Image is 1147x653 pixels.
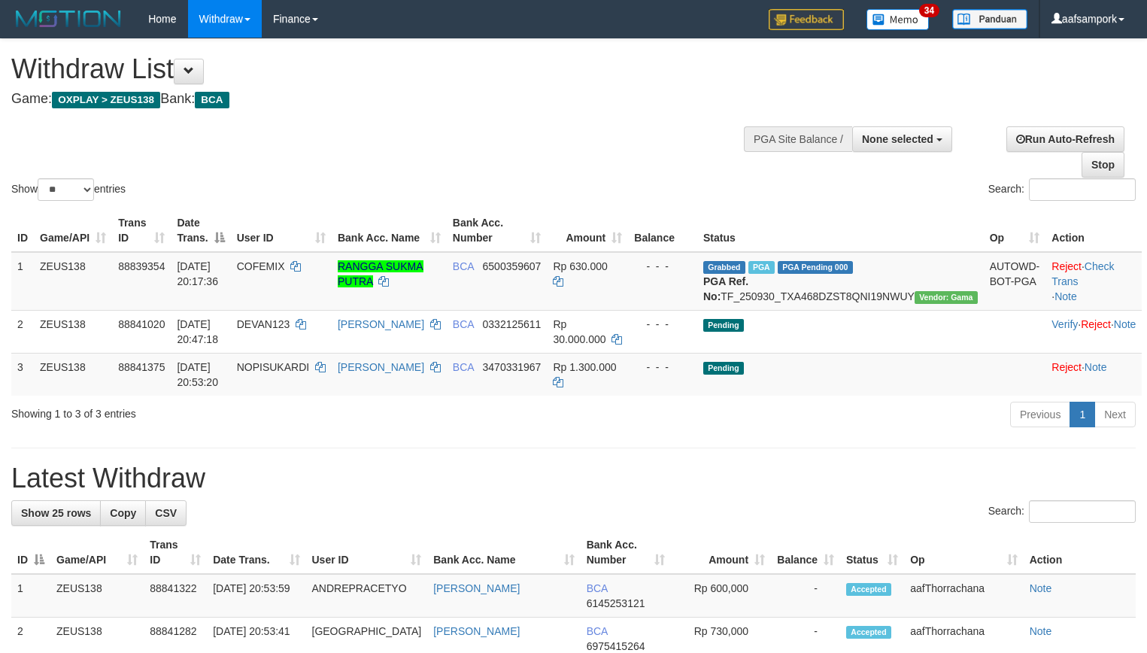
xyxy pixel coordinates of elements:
[1051,361,1082,373] a: Reject
[904,531,1023,574] th: Op: activate to sort column ascending
[748,261,775,274] span: Marked by aafsolysreylen
[52,92,160,108] span: OXPLAY > ZEUS138
[697,252,984,311] td: TF_250930_TXA468DZST8QNI19NWUY
[11,252,34,311] td: 1
[1082,152,1124,178] a: Stop
[703,261,745,274] span: Grabbed
[195,92,229,108] span: BCA
[11,92,750,107] h4: Game: Bank:
[145,500,187,526] a: CSV
[1045,310,1142,353] td: · ·
[11,8,126,30] img: MOTION_logo.png
[553,318,605,345] span: Rp 30.000.000
[846,626,891,639] span: Accepted
[769,9,844,30] img: Feedback.jpg
[984,252,1046,311] td: AUTOWD-BOT-PGA
[11,500,101,526] a: Show 25 rows
[483,260,542,272] span: Copy 6500359607 to clipboard
[1081,318,1111,330] a: Reject
[447,209,548,252] th: Bank Acc. Number: activate to sort column ascending
[703,319,744,332] span: Pending
[483,361,542,373] span: Copy 3470331967 to clipboard
[118,260,165,272] span: 88839354
[1029,178,1136,201] input: Search:
[581,531,671,574] th: Bank Acc. Number: activate to sort column ascending
[338,318,424,330] a: [PERSON_NAME]
[984,209,1046,252] th: Op: activate to sort column ascending
[862,133,933,145] span: None selected
[703,362,744,375] span: Pending
[177,318,218,345] span: [DATE] 20:47:18
[1029,500,1136,523] input: Search:
[34,310,112,353] td: ZEUS138
[628,209,697,252] th: Balance
[1010,402,1070,427] a: Previous
[703,275,748,302] b: PGA Ref. No:
[846,583,891,596] span: Accepted
[112,209,171,252] th: Trans ID: activate to sort column ascending
[553,260,607,272] span: Rp 630.000
[952,9,1027,29] img: panduan.png
[771,574,840,618] td: -
[100,500,146,526] a: Copy
[453,361,474,373] span: BCA
[144,574,207,618] td: 88841322
[50,531,144,574] th: Game/API: activate to sort column ascending
[1051,318,1078,330] a: Verify
[11,531,50,574] th: ID: activate to sort column descending
[1094,402,1136,427] a: Next
[306,531,428,574] th: User ID: activate to sort column ascending
[38,178,94,201] select: Showentries
[771,531,840,574] th: Balance: activate to sort column ascending
[338,260,423,287] a: RANGGA SUKMA PUTRA
[919,4,939,17] span: 34
[155,507,177,519] span: CSV
[1054,290,1077,302] a: Note
[433,582,520,594] a: [PERSON_NAME]
[587,597,645,609] span: Copy 6145253121 to clipboard
[988,178,1136,201] label: Search:
[483,318,542,330] span: Copy 0332125611 to clipboard
[634,259,691,274] div: - - -
[207,531,305,574] th: Date Trans.: activate to sort column ascending
[587,640,645,652] span: Copy 6975415264 to clipboard
[1006,126,1124,152] a: Run Auto-Refresh
[1070,402,1095,427] a: 1
[744,126,852,152] div: PGA Site Balance /
[11,54,750,84] h1: Withdraw List
[553,361,616,373] span: Rp 1.300.000
[634,360,691,375] div: - - -
[778,261,853,274] span: PGA Pending
[587,582,608,594] span: BCA
[840,531,904,574] th: Status: activate to sort column ascending
[866,9,930,30] img: Button%20Memo.svg
[177,260,218,287] span: [DATE] 20:17:36
[11,209,34,252] th: ID
[118,361,165,373] span: 88841375
[634,317,691,332] div: - - -
[118,318,165,330] span: 88841020
[547,209,628,252] th: Amount: activate to sort column ascending
[587,625,608,637] span: BCA
[207,574,305,618] td: [DATE] 20:53:59
[34,209,112,252] th: Game/API: activate to sort column ascending
[50,574,144,618] td: ZEUS138
[671,531,771,574] th: Amount: activate to sort column ascending
[11,353,34,396] td: 3
[453,260,474,272] span: BCA
[1051,260,1082,272] a: Reject
[338,361,424,373] a: [PERSON_NAME]
[144,531,207,574] th: Trans ID: activate to sort column ascending
[671,574,771,618] td: Rp 600,000
[34,252,112,311] td: ZEUS138
[1045,353,1142,396] td: ·
[427,531,580,574] th: Bank Acc. Name: activate to sort column ascending
[988,500,1136,523] label: Search:
[433,625,520,637] a: [PERSON_NAME]
[1085,361,1107,373] a: Note
[904,574,1023,618] td: aafThorrachana
[11,574,50,618] td: 1
[1045,209,1142,252] th: Action
[1030,625,1052,637] a: Note
[306,574,428,618] td: ANDREPRACETYO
